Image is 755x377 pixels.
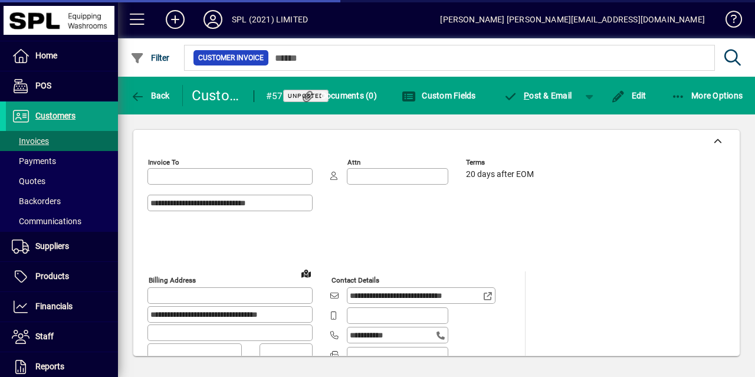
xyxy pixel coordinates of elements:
button: Edit [608,85,649,106]
a: Products [6,262,118,291]
span: Communications [12,217,81,226]
span: More Options [671,91,743,100]
span: Customer Invoice [198,52,264,64]
button: Add [156,9,194,30]
a: Home [6,41,118,71]
span: Documents (0) [300,91,377,100]
a: Backorders [6,191,118,211]
span: Reports [35,362,64,371]
span: Quotes [12,176,45,186]
span: Suppliers [35,241,69,251]
app-page-header-button: Back [118,85,183,106]
span: Custom Fields [402,91,476,100]
button: Profile [194,9,232,30]
a: Staff [6,322,118,352]
span: Edit [611,91,646,100]
span: Backorders [12,196,61,206]
span: 20 days after EOM [466,170,534,179]
div: [PERSON_NAME] [PERSON_NAME][EMAIL_ADDRESS][DOMAIN_NAME] [440,10,705,29]
div: Customer Invoice [192,86,242,105]
div: SPL (2021) LIMITED [232,10,308,29]
div: #57840 [266,87,289,106]
a: Payments [6,151,118,171]
button: Post & Email [498,85,578,106]
a: View on map [297,264,316,283]
span: ost & Email [504,91,572,100]
span: Terms [466,159,537,166]
span: Customers [35,111,75,120]
mat-label: Invoice To [148,158,179,166]
span: Invoices [12,136,49,146]
span: Products [35,271,69,281]
span: Home [35,51,57,60]
span: Back [130,91,170,100]
span: P [524,91,529,100]
span: Payments [12,156,56,166]
a: Suppliers [6,232,118,261]
button: More Options [668,85,746,106]
a: Invoices [6,131,118,151]
a: Financials [6,292,118,322]
button: Custom Fields [399,85,479,106]
a: Knowledge Base [717,2,740,41]
a: Communications [6,211,118,231]
a: Quotes [6,171,118,191]
span: Filter [130,53,170,63]
button: Documents (0) [297,85,380,106]
span: POS [35,81,51,90]
button: Filter [127,47,173,68]
span: Staff [35,332,54,341]
button: Back [127,85,173,106]
a: POS [6,71,118,101]
mat-label: Attn [347,158,360,166]
span: Financials [35,301,73,311]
